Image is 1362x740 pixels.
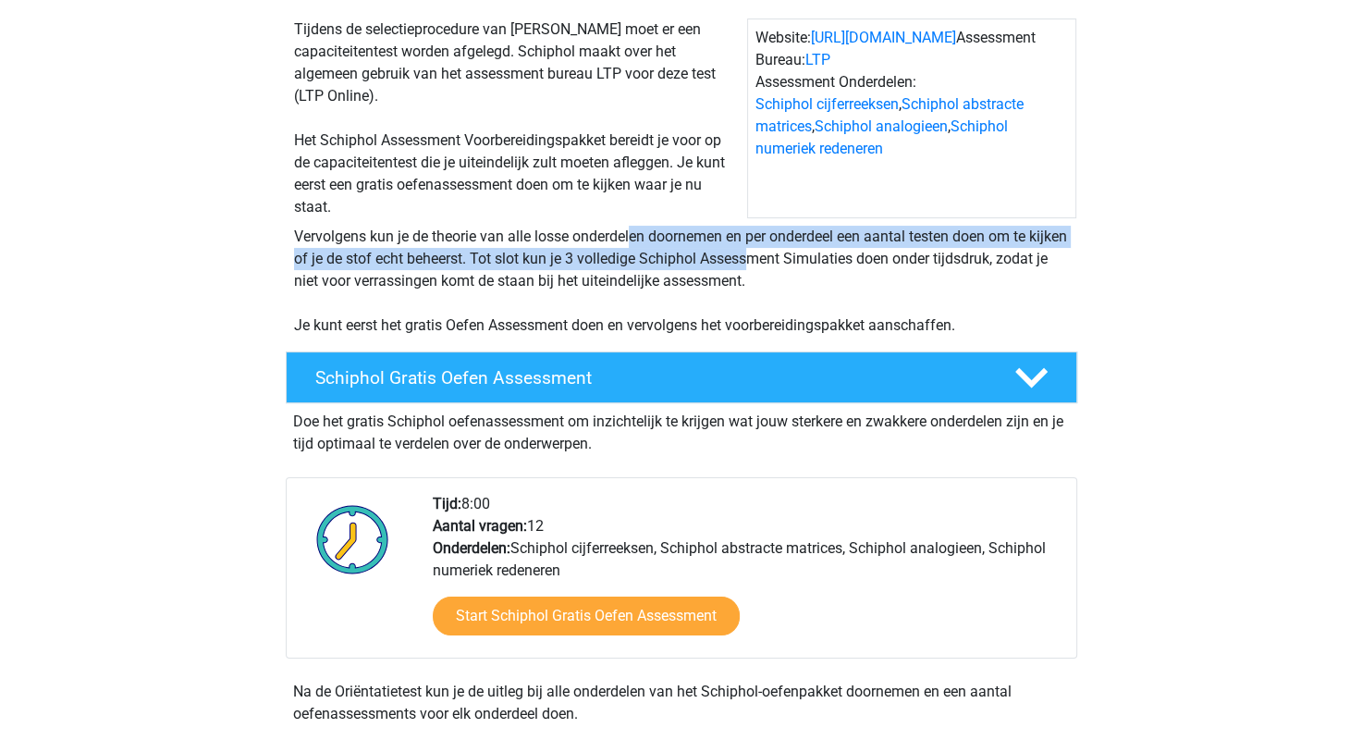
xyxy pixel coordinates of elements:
[306,493,399,586] img: Klok
[815,117,948,135] a: Schiphol analogieen
[278,351,1085,403] a: Schiphol Gratis Oefen Assessment
[433,597,740,635] a: Start Schiphol Gratis Oefen Assessment
[286,403,1077,455] div: Doe het gratis Schiphol oefenassessment om inzichtelijk te krijgen wat jouw sterkere en zwakkere ...
[287,18,747,218] div: Tijdens de selectieprocedure van [PERSON_NAME] moet er een capaciteitentest worden afgelegd. Schi...
[747,18,1076,218] div: Website: Assessment Bureau: Assessment Onderdelen: , , ,
[811,29,956,46] a: [URL][DOMAIN_NAME]
[419,493,1075,658] div: 8:00 12 Schiphol cijferreeksen, Schiphol abstracte matrices, Schiphol analogieen, Schiphol numeri...
[755,95,899,113] a: Schiphol cijferreeksen
[805,51,830,68] a: LTP
[286,681,1077,725] div: Na de Oriëntatietest kun je de uitleg bij alle onderdelen van het Schiphol-oefenpakket doornemen ...
[287,226,1076,337] div: Vervolgens kun je de theorie van alle losse onderdelen doornemen en per onderdeel een aantal test...
[433,495,461,512] b: Tijd:
[315,367,985,388] h4: Schiphol Gratis Oefen Assessment
[433,517,527,535] b: Aantal vragen:
[433,539,510,557] b: Onderdelen:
